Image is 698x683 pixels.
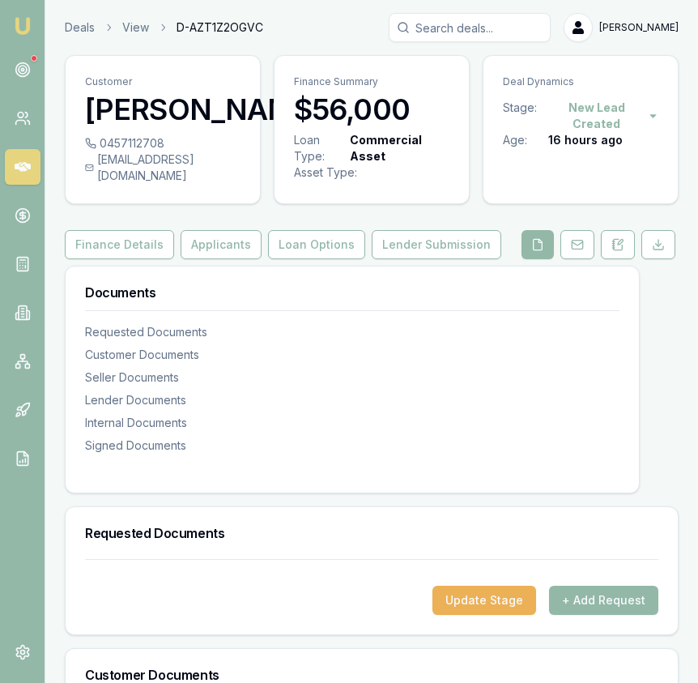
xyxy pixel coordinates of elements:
h3: Customer Documents [85,668,658,681]
h3: Requested Documents [85,527,658,540]
h3: $56,000 [294,93,449,126]
button: + Add Request [549,586,658,615]
p: Finance Summary [294,75,449,88]
button: Finance Details [65,230,174,259]
div: Requested Documents [85,324,619,340]
button: Loan Options [268,230,365,259]
div: Commercial Asset [350,132,446,164]
nav: breadcrumb [65,19,263,36]
div: Age: [503,132,548,148]
span: [PERSON_NAME] [599,21,679,34]
div: Stage: [503,100,546,132]
div: Internal Documents [85,415,619,431]
a: Finance Details [65,230,177,259]
a: Lender Submission [368,230,504,259]
div: Loan Type: [294,132,347,164]
input: Search deals [389,13,551,42]
div: Lender Documents [85,392,619,408]
h3: Documents [85,286,619,299]
h3: [PERSON_NAME] [85,93,240,126]
div: Asset Type : [294,164,357,181]
a: Deals [65,19,95,36]
span: D-AZT1Z2OGVC [177,19,263,36]
p: Deal Dynamics [503,75,658,88]
a: Loan Options [265,230,368,259]
div: 16 hours ago [548,132,623,148]
button: Lender Submission [372,230,501,259]
button: New Lead Created [546,100,658,132]
a: Applicants [177,230,265,259]
img: emu-icon-u.png [13,16,32,36]
div: [EMAIL_ADDRESS][DOMAIN_NAME] [85,152,240,184]
button: Update Stage [432,586,536,615]
div: 0457112708 [85,135,240,152]
p: Customer [85,75,240,88]
div: Signed Documents [85,438,619,454]
div: Customer Documents [85,347,619,363]
div: Seller Documents [85,369,619,386]
a: View [122,19,149,36]
button: Applicants [181,230,262,259]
